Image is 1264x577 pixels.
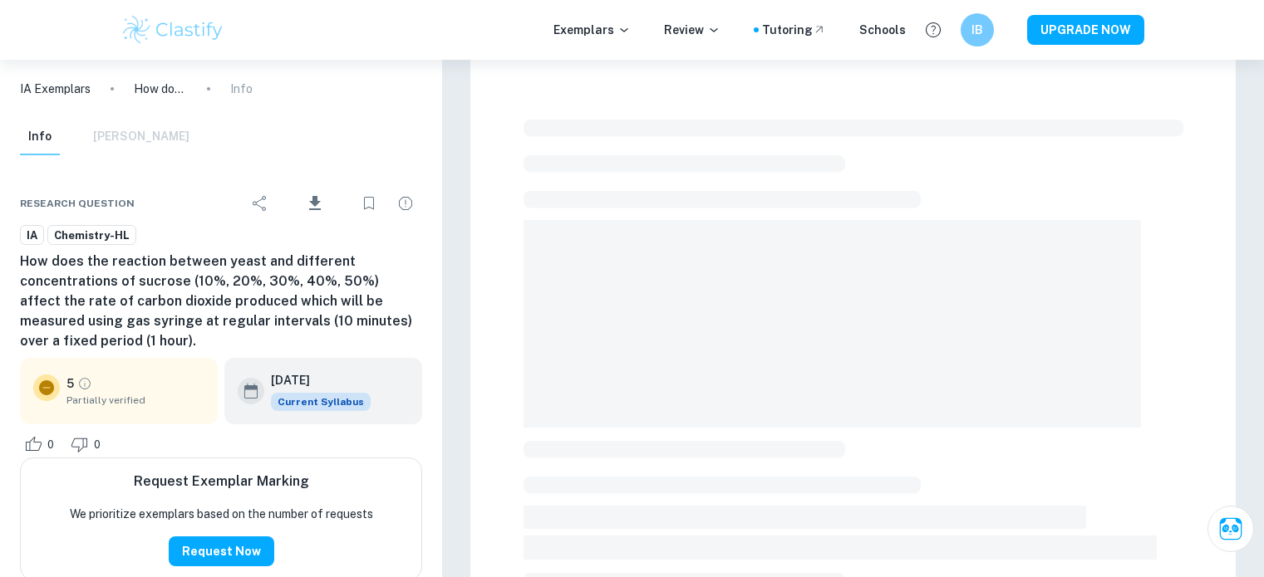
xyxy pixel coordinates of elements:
p: Exemplars [553,21,631,39]
div: This exemplar is based on the current syllabus. Feel free to refer to it for inspiration/ideas wh... [271,393,371,411]
a: IA Exemplars [20,80,91,98]
span: Current Syllabus [271,393,371,411]
button: Help and Feedback [919,16,947,44]
p: We prioritize exemplars based on the number of requests [70,505,373,523]
span: 0 [38,437,63,453]
p: Info [230,80,253,98]
span: 0 [85,437,110,453]
h6: Request Exemplar Marking [134,472,309,491]
div: Dislike [66,431,110,457]
button: Info [20,119,60,155]
p: How does the reaction between yeast and different concentrations of sucrose (10%, 20%, 30%, 40%, ... [134,80,187,98]
div: Like [20,431,63,457]
h6: [DATE] [271,371,357,389]
span: IA [21,227,43,244]
p: Review [664,21,721,39]
button: Ask Clai [1207,506,1254,552]
span: Chemistry-HL [48,227,135,244]
a: Tutoring [762,21,826,39]
div: Share [243,187,277,220]
p: 5 [66,374,74,393]
div: Download [280,182,349,225]
div: Report issue [389,187,422,220]
a: Schools [859,21,906,39]
span: Research question [20,196,135,211]
h6: How does the reaction between yeast and different concentrations of sucrose (10%, 20%, 30%, 40%, ... [20,252,422,351]
a: Grade partially verified [77,376,92,391]
a: Chemistry-HL [47,225,136,246]
img: Clastify logo [120,13,226,46]
button: Request Now [169,536,274,566]
button: UPGRADE NOW [1027,15,1144,45]
span: Partially verified [66,393,204,408]
div: Bookmark [352,187,386,220]
h6: IB [967,21,986,39]
a: IA [20,225,44,246]
button: IB [961,13,994,46]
